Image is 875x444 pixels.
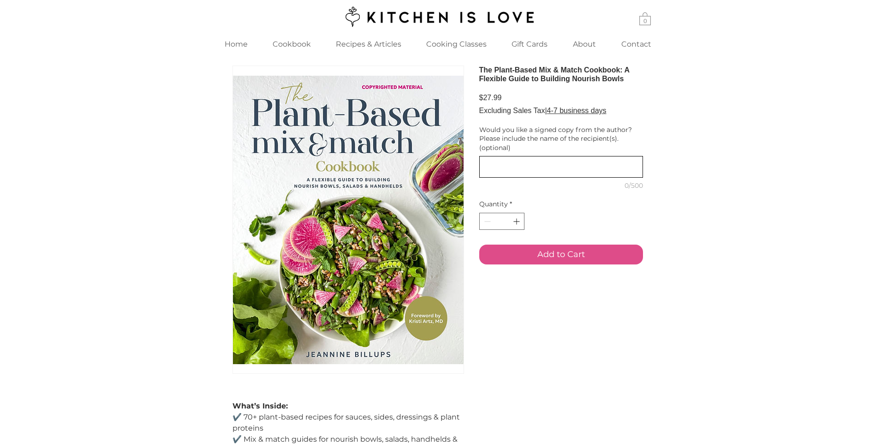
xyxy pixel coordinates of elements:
[617,34,656,54] p: Contact
[212,34,664,54] nav: Site
[323,34,414,54] a: Recipes & Articles
[479,181,643,191] div: 0/500
[479,66,643,83] h1: The Plant-Based Mix & Match Cookbook: A Flexible Guide to Building Nourish Bowls
[492,213,512,229] input: Quantity
[481,213,492,229] button: Decrement
[422,34,491,54] p: Cooking Classes
[212,34,261,54] a: Home
[568,34,601,54] p: About
[639,12,651,25] a: Cart with 0 items
[414,34,499,54] div: Cooking Classes
[537,248,585,261] span: Add to Cart
[499,34,560,54] a: Gift Cards
[339,5,536,28] img: Kitchen is Love logo
[512,213,523,229] button: Increment
[220,34,252,54] p: Home
[643,18,647,24] text: 0
[479,200,512,213] legend: Quantity
[479,245,643,264] button: Add to Cart
[233,66,464,374] img: The Plant-Based Mix & Match Cookbook: A Flexible Guide to Building Nourish Bowls
[545,107,547,114] span: |
[268,34,315,54] p: Cookbook
[479,126,643,153] label: Would you like a signed copy from the author? Please include the name of the recipient(s). (optio...
[232,402,288,410] strong: What’s Inside:
[479,107,545,114] span: Excluding Sales Tax
[609,34,664,54] a: Contact
[331,34,406,54] p: Recipes & Articles
[232,412,463,434] p: ✔️ 70+ plant-based recipes for sauces, sides, dressings & plant proteins
[507,34,552,54] p: Gift Cards
[560,34,609,54] a: About
[480,160,643,174] textarea: Would you like a signed copy from the author? Please include the name of the recipient(s). (optio...
[261,34,323,54] a: Cookbook
[547,106,607,116] button: 4-7 business days
[479,94,502,102] span: $27.99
